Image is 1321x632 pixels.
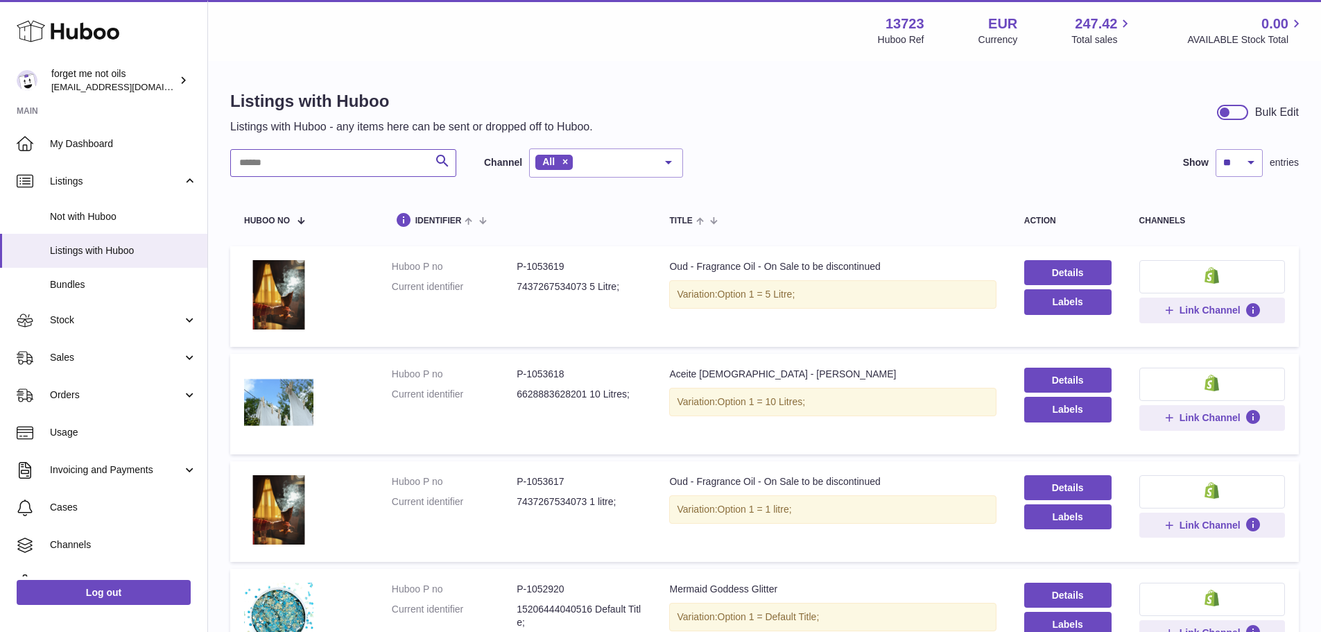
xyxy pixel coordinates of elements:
[718,396,805,407] span: Option 1 = 10 Litres;
[230,119,593,135] p: Listings with Huboo - any items here can be sent or dropped off to Huboo.
[392,603,517,629] dt: Current identifier
[517,280,641,293] dd: 7437267534073 5 Litre;
[718,289,795,300] span: Option 1 = 5 Litre;
[51,81,204,92] span: [EMAIL_ADDRESS][DOMAIN_NAME]
[517,583,641,596] dd: P-1052920
[230,90,593,112] h1: Listings with Huboo
[718,504,792,515] span: Option 1 = 1 litre;
[50,244,197,257] span: Listings with Huboo
[51,67,176,94] div: forget me not oils
[50,137,197,151] span: My Dashboard
[542,156,555,167] span: All
[1187,15,1304,46] a: 0.00 AVAILABLE Stock Total
[517,260,641,273] dd: P-1053619
[244,260,313,330] img: Oud - Fragrance Oil - On Sale to be discontinued
[1180,411,1241,424] span: Link Channel
[1270,156,1299,169] span: entries
[1205,482,1219,499] img: shopify-small.png
[886,15,924,33] strong: 13723
[1139,513,1285,538] button: Link Channel
[517,495,641,509] dd: 7437267534073 1 litre;
[669,216,692,225] span: title
[1139,298,1285,323] button: Link Channel
[50,463,182,477] span: Invoicing and Payments
[50,278,197,291] span: Bundles
[392,388,517,401] dt: Current identifier
[988,15,1017,33] strong: EUR
[50,210,197,223] span: Not with Huboo
[517,388,641,401] dd: 6628883628201 10 Litres;
[1024,397,1112,422] button: Labels
[517,603,641,629] dd: 15206444040516 Default Title;
[1071,15,1133,46] a: 247.42 Total sales
[50,314,182,327] span: Stock
[669,603,996,631] div: Variation:
[392,475,517,488] dt: Huboo P no
[669,475,996,488] div: Oud - Fragrance Oil - On Sale to be discontinued
[392,280,517,293] dt: Current identifier
[50,175,182,188] span: Listings
[1187,33,1304,46] span: AVAILABLE Stock Total
[669,495,996,524] div: Variation:
[1205,375,1219,391] img: shopify-small.png
[669,388,996,416] div: Variation:
[1139,216,1285,225] div: channels
[484,156,522,169] label: Channel
[50,501,197,514] span: Cases
[392,495,517,509] dt: Current identifier
[1205,590,1219,606] img: shopify-small.png
[1075,15,1117,33] span: 247.42
[1024,583,1112,608] a: Details
[1024,475,1112,500] a: Details
[392,368,517,381] dt: Huboo P no
[1024,216,1112,225] div: action
[878,33,924,46] div: Huboo Ref
[1180,519,1241,531] span: Link Channel
[517,475,641,488] dd: P-1053617
[244,216,290,225] span: Huboo no
[1255,105,1299,120] div: Bulk Edit
[244,475,313,545] img: Oud - Fragrance Oil - On Sale to be discontinued
[1180,304,1241,316] span: Link Channel
[244,368,313,437] img: Aceite aromático - Lino Fresco
[1139,405,1285,430] button: Link Channel
[1071,33,1133,46] span: Total sales
[1024,504,1112,529] button: Labels
[50,538,197,552] span: Channels
[17,580,191,605] a: Log out
[669,280,996,309] div: Variation:
[50,426,197,439] span: Usage
[718,611,820,622] span: Option 1 = Default Title;
[17,70,37,91] img: internalAdmin-13723@internal.huboo.com
[978,33,1018,46] div: Currency
[669,368,996,381] div: Aceite [DEMOGRAPHIC_DATA] - [PERSON_NAME]
[392,260,517,273] dt: Huboo P no
[50,351,182,364] span: Sales
[517,368,641,381] dd: P-1053618
[669,260,996,273] div: Oud - Fragrance Oil - On Sale to be discontinued
[1024,368,1112,393] a: Details
[50,388,182,402] span: Orders
[415,216,462,225] span: identifier
[1024,289,1112,314] button: Labels
[392,583,517,596] dt: Huboo P no
[1205,267,1219,284] img: shopify-small.png
[50,576,197,589] span: Settings
[669,583,996,596] div: Mermaid Goddess Glitter
[1183,156,1209,169] label: Show
[1261,15,1288,33] span: 0.00
[1024,260,1112,285] a: Details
